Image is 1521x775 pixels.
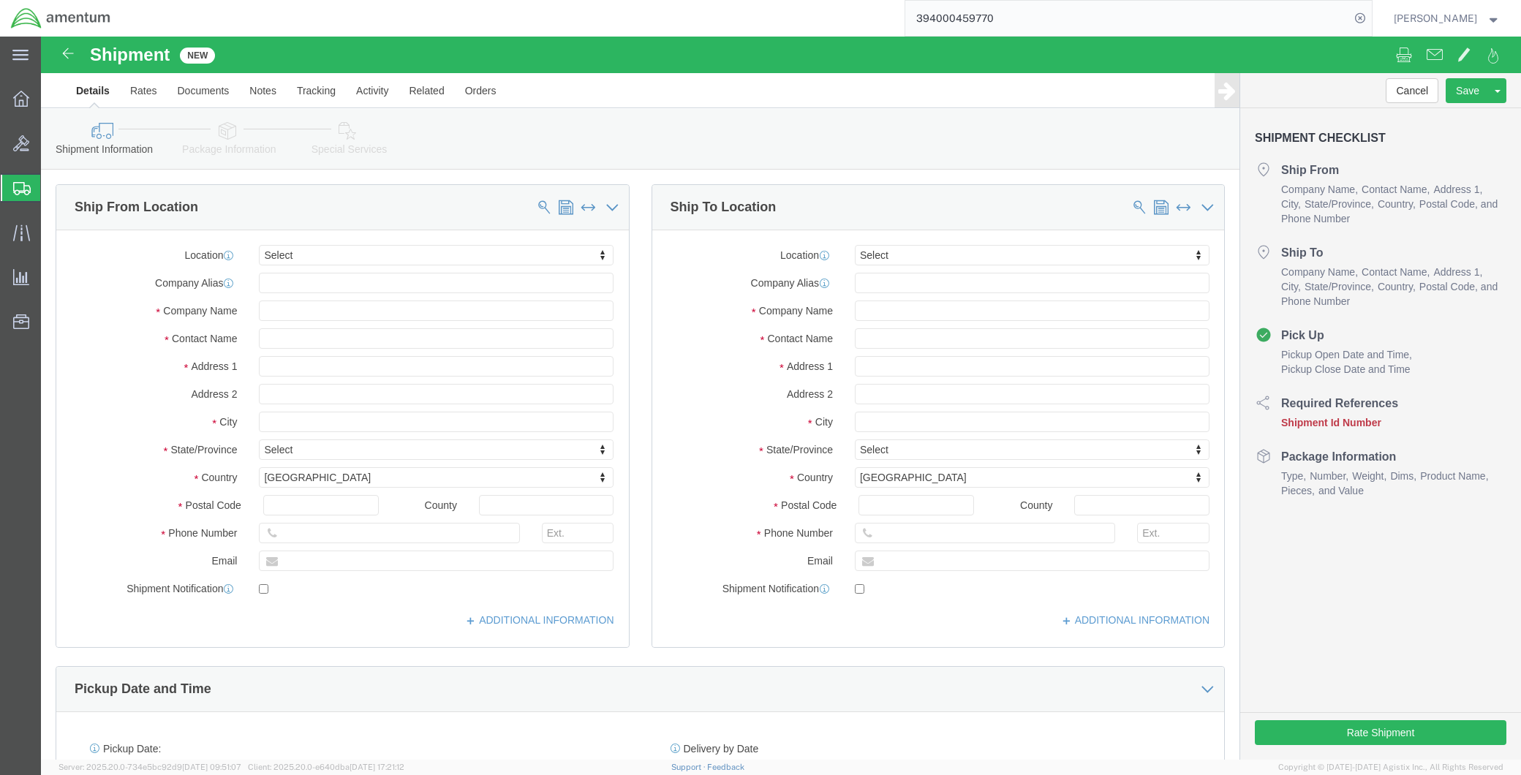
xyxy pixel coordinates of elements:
[1278,761,1503,774] span: Copyright © [DATE]-[DATE] Agistix Inc., All Rights Reserved
[182,763,241,771] span: [DATE] 09:51:07
[1394,10,1477,26] span: Rigoberto Magallan
[905,1,1350,36] input: Search for shipment number, reference number
[248,763,404,771] span: Client: 2025.20.0-e640dba
[10,7,111,29] img: logo
[707,763,744,771] a: Feedback
[671,763,708,771] a: Support
[350,763,404,771] span: [DATE] 17:21:12
[1393,10,1501,27] button: [PERSON_NAME]
[41,37,1521,760] iframe: FS Legacy Container
[58,763,241,771] span: Server: 2025.20.0-734e5bc92d9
